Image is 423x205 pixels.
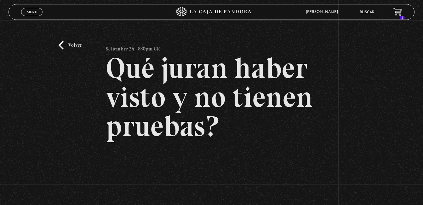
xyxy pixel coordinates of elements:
h2: Qué juran haber visto y no tienen pruebas? [106,54,317,141]
span: Menu [27,10,37,14]
p: Setiembre 24 - 830pm CR [106,41,160,54]
span: 1 [400,16,405,20]
a: Volver [59,41,82,50]
span: [PERSON_NAME] [303,10,344,14]
a: Buscar [360,10,374,14]
span: Cerrar [25,15,39,20]
a: 1 [393,8,402,16]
